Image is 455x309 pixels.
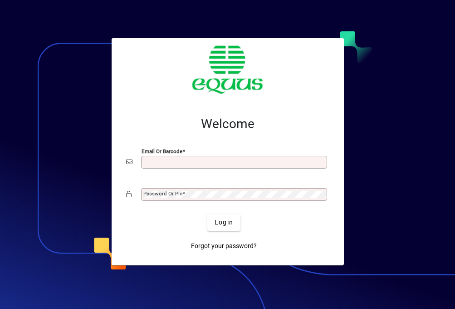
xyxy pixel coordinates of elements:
[142,148,182,154] mat-label: Email or Barcode
[215,218,233,227] span: Login
[126,116,329,132] h2: Welcome
[143,190,182,197] mat-label: Password or Pin
[187,238,260,254] a: Forgot your password?
[207,214,240,231] button: Login
[191,241,257,251] span: Forgot your password?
